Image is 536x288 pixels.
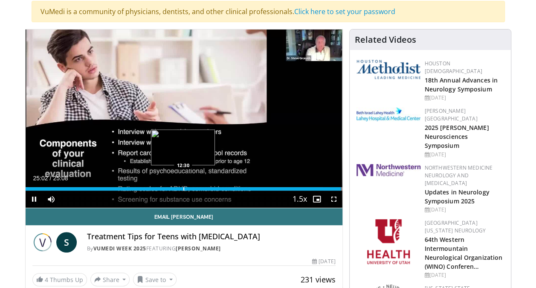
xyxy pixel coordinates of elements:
video-js: Video Player [26,29,342,208]
h4: Related Videos [355,35,416,45]
button: Enable picture-in-picture mode [308,191,325,208]
div: VuMedi is a community of physicians, dentists, and other clinical professionals. [32,1,505,22]
a: [PERSON_NAME] [176,245,221,252]
span: 25:02 [33,175,48,182]
div: By FEATURING [87,245,336,253]
button: Save to [133,273,177,286]
a: 4 Thumbs Up [32,273,87,286]
img: e7977282-282c-4444-820d-7cc2733560fd.jpg.150x105_q85_autocrop_double_scale_upscale_version-0.2.jpg [356,107,420,121]
a: Email [PERSON_NAME] [26,208,342,225]
button: Fullscreen [325,191,342,208]
a: Vumedi Week 2025 [93,245,146,252]
img: image.jpeg [151,129,215,165]
a: S [56,232,77,253]
button: Mute [43,191,60,208]
a: Northwestern Medicine Neurology and [MEDICAL_DATA] [425,164,493,187]
div: [DATE] [312,258,335,265]
button: Pause [26,191,43,208]
span: / [50,175,52,182]
span: 4 [45,276,48,284]
a: 64th Western Intermountain Neurological Organization (WINO) Conferen… [425,235,503,270]
a: [GEOGRAPHIC_DATA][US_STATE] Neurology [425,219,486,234]
a: [PERSON_NAME][GEOGRAPHIC_DATA] [425,107,478,122]
h4: Treatment Tips for Teens with [MEDICAL_DATA] [87,232,336,241]
a: 2025 [PERSON_NAME] Neurosciences Symposium [425,123,489,150]
a: Click here to set your password [294,7,395,16]
span: 231 views [301,274,336,285]
img: f6362829-b0a3-407d-a044-59546adfd345.png.150x105_q85_autocrop_double_scale_upscale_version-0.2.png [367,219,410,264]
button: Share [90,273,130,286]
img: Vumedi Week 2025 [32,232,53,253]
button: Playback Rate [291,191,308,208]
a: Houston [DEMOGRAPHIC_DATA] [425,60,482,75]
a: 18th Annual Advances in Neurology Symposium [425,76,498,93]
div: Progress Bar [26,187,342,191]
div: [DATE] [425,151,504,159]
div: [DATE] [425,94,504,102]
img: 2a462fb6-9365-492a-ac79-3166a6f924d8.png.150x105_q85_autocrop_double_scale_upscale_version-0.2.jpg [356,164,420,176]
span: 25:08 [53,175,68,182]
img: 5e4488cc-e109-4a4e-9fd9-73bb9237ee91.png.150x105_q85_autocrop_double_scale_upscale_version-0.2.png [356,60,420,79]
div: [DATE] [425,271,504,279]
div: [DATE] [425,206,504,214]
a: Updates in Neurology Symposium 2025 [425,188,490,205]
